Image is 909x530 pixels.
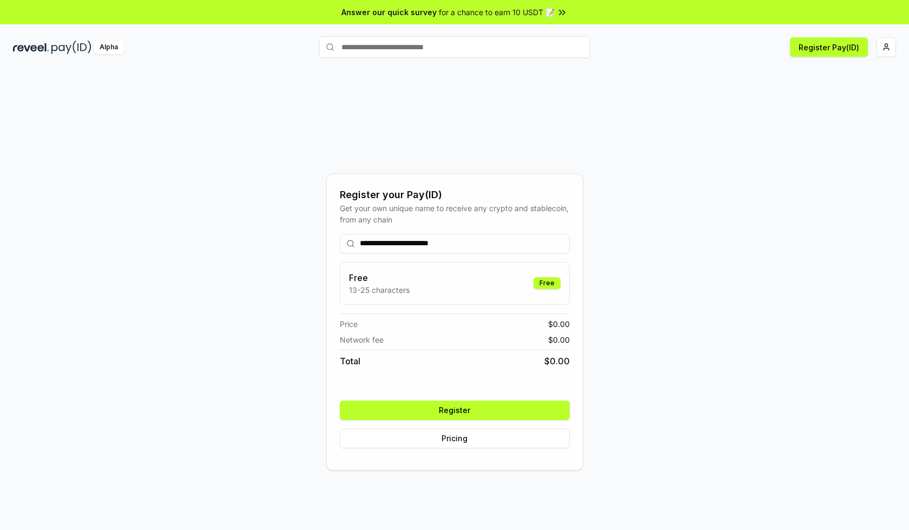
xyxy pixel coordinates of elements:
h3: Free [349,271,410,284]
span: $ 0.00 [544,355,570,368]
button: Register [340,401,570,420]
button: Pricing [340,429,570,448]
span: for a chance to earn 10 USDT 📝 [439,6,555,18]
div: Register your Pay(ID) [340,187,570,202]
span: Answer our quick survey [341,6,437,18]
div: Alpha [94,41,124,54]
img: pay_id [51,41,91,54]
span: $ 0.00 [548,318,570,330]
span: Price [340,318,358,330]
img: reveel_dark [13,41,49,54]
span: Total [340,355,360,368]
p: 13-25 characters [349,284,410,296]
span: Network fee [340,334,384,345]
span: $ 0.00 [548,334,570,345]
div: Get your own unique name to receive any crypto and stablecoin, from any chain [340,202,570,225]
div: Free [533,277,561,289]
button: Register Pay(ID) [790,37,868,57]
